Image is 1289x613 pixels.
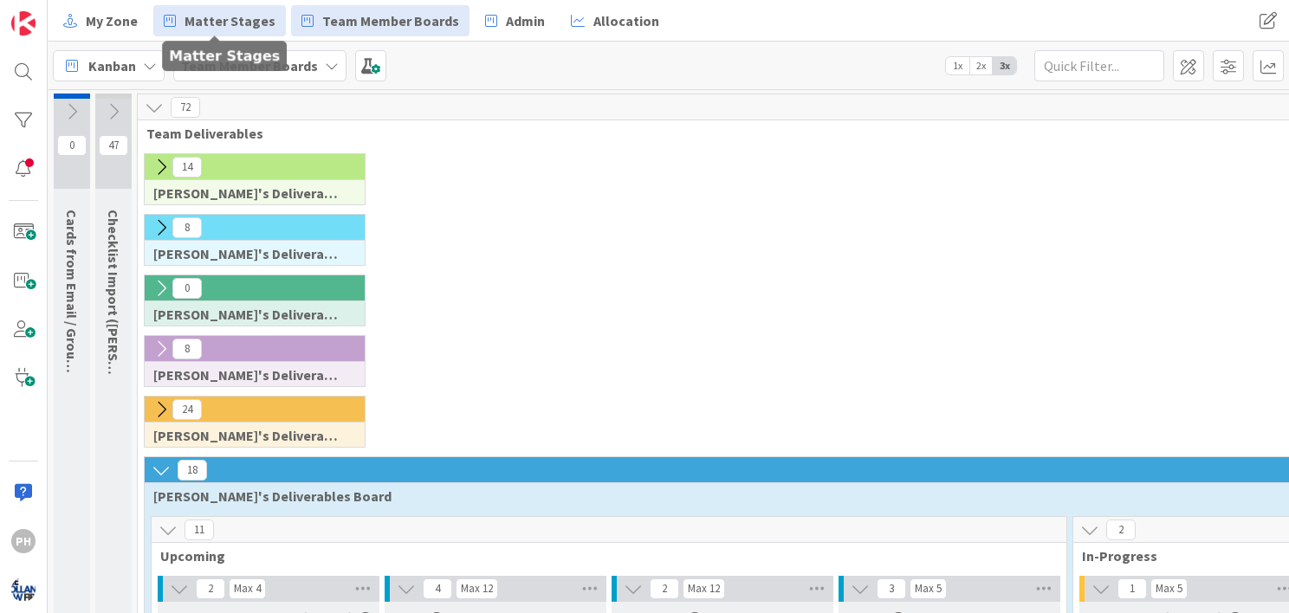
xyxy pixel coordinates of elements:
span: Checklist Import (John Temporary) [105,210,122,434]
div: PH [11,529,36,553]
span: 1x [946,57,969,74]
span: 3x [993,57,1016,74]
span: 11 [185,519,214,540]
span: 18 [178,460,207,481]
span: 3 [877,578,906,599]
span: 1 [1117,578,1147,599]
a: Team Member Boards [291,5,470,36]
span: 72 [171,97,200,118]
span: Team Member Boards [322,10,459,31]
span: 24 [172,399,202,420]
span: Jamie's Deliverables Board [153,184,343,202]
h5: Matter Stages [169,48,280,64]
span: Matter Stages [185,10,275,31]
span: Kanban [88,55,136,76]
span: 2 [650,578,679,599]
span: Cards from Email / Group Triage [63,210,81,410]
span: 0 [172,278,202,299]
a: Allocation [560,5,670,36]
span: 0 [57,135,87,156]
span: Jimmy's Deliverables Board [153,245,343,262]
div: Max 5 [1156,584,1182,593]
span: Admin [506,10,545,31]
span: 2 [1106,519,1136,540]
input: Quick Filter... [1034,50,1164,81]
span: 2 [196,578,225,599]
span: 8 [172,217,202,238]
span: Upcoming [160,547,1045,565]
a: Admin [475,5,555,36]
b: Team Member Boards [181,57,318,74]
img: avatar [11,578,36,602]
div: Max 4 [234,584,261,593]
div: Max 12 [688,584,720,593]
a: My Zone [53,5,148,36]
span: 14 [172,157,202,177]
span: 2x [969,57,993,74]
img: Visit kanbanzone.com [11,11,36,35]
span: Jessica's Deliverables Board [153,366,343,384]
span: 8 [172,339,202,359]
span: 4 [423,578,452,599]
a: Matter Stages [153,5,286,36]
span: Ann's Deliverables Board [153,306,343,323]
span: Manny's Deliverables Board [153,427,343,444]
span: 47 [99,135,128,156]
span: Allocation [593,10,659,31]
div: Max 5 [915,584,942,593]
span: My Zone [86,10,138,31]
div: Max 12 [461,584,493,593]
